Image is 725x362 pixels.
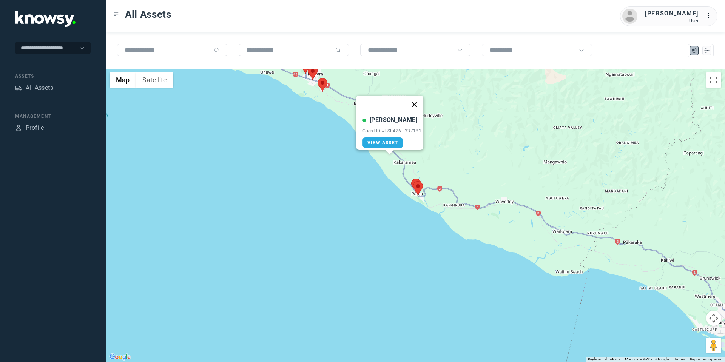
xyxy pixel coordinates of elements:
[622,9,637,24] img: avatar.png
[108,352,133,362] img: Google
[110,72,136,88] button: Show street map
[691,47,698,54] div: Map
[645,9,699,18] div: [PERSON_NAME]
[214,47,220,53] div: Search
[335,47,341,53] div: Search
[625,357,669,361] span: Map data ©2025 Google
[15,73,91,80] div: Assets
[125,8,171,21] span: All Assets
[362,128,421,134] div: Client ID #FSF426 - 337181
[405,96,423,114] button: Close
[645,18,699,23] div: User
[15,123,44,132] a: ProfileProfile
[108,352,133,362] a: Open this area in Google Maps (opens a new window)
[588,357,620,362] button: Keyboard shortcuts
[706,338,721,353] button: Drag Pegman onto the map to open Street View
[15,125,22,131] div: Profile
[690,357,723,361] a: Report a map error
[706,11,715,22] div: :
[703,47,710,54] div: List
[706,13,714,18] tspan: ...
[370,116,417,125] div: [PERSON_NAME]
[367,140,398,145] span: View Asset
[15,83,53,92] a: AssetsAll Assets
[706,11,715,20] div: :
[15,113,91,120] div: Management
[26,123,44,132] div: Profile
[15,11,76,27] img: Application Logo
[674,357,685,361] a: Terms (opens in new tab)
[362,137,403,148] a: View Asset
[114,12,119,17] div: Toggle Menu
[706,72,721,88] button: Toggle fullscreen view
[26,83,53,92] div: All Assets
[136,72,173,88] button: Show satellite imagery
[706,311,721,326] button: Map camera controls
[15,85,22,91] div: Assets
